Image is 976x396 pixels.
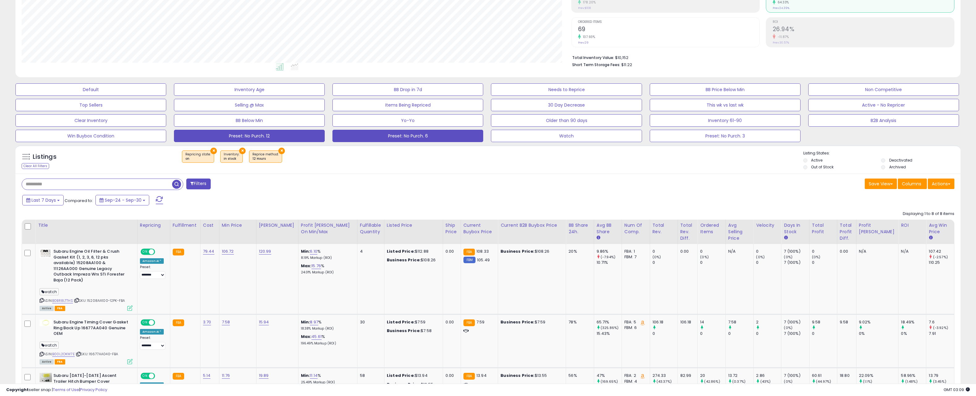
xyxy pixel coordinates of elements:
[224,152,239,161] span: Inventory :
[728,331,754,336] div: 0
[203,373,211,379] a: 5.14
[32,197,56,203] span: Last 7 Days
[812,319,837,325] div: 9.58
[756,260,781,265] div: 0
[933,325,948,330] small: (-3.92%)
[222,222,254,229] div: Min Price
[784,373,809,378] div: 7 (100%)
[301,326,353,331] p: 18.38% Markup (ROI)
[572,55,614,60] b: Total Inventory Value:
[387,373,415,378] b: Listed Price:
[40,359,54,364] span: All listings currently available for purchase on Amazon
[929,319,954,325] div: 7.6
[491,114,642,127] button: Older than 90 days
[15,130,166,142] button: Win Buybox Condition
[653,331,678,336] div: 0
[929,260,954,265] div: 110.25
[52,352,75,357] a: B00L2OKW7E
[653,373,678,378] div: 274.33
[680,249,693,254] div: 0.00
[203,222,217,229] div: Cost
[501,373,534,378] b: Business Price:
[301,334,312,339] b: Max:
[360,249,379,254] div: 4
[784,325,792,330] small: (0%)
[653,222,675,235] div: Total Rev.
[259,373,269,379] a: 19.89
[174,83,325,96] button: Inventory Age
[650,114,801,127] button: Inventory 61-90
[728,249,749,254] div: N/A
[901,331,926,336] div: 0%
[859,222,896,235] div: Profit [PERSON_NAME]
[224,157,239,161] div: in stock
[650,130,801,142] button: Preset: No Purch. 3
[756,373,781,378] div: 2.86
[53,319,129,338] b: Subaru Engine Timing Cover Gasket Ring Back Up 16677AA040 Genuine OEM
[578,6,591,10] small: Prev: $108
[154,249,164,255] span: OFF
[332,99,483,111] button: Items Being Repriced
[775,35,789,39] small: -11.87%
[812,260,837,265] div: 0
[387,328,421,334] b: Business Price:
[301,256,353,260] p: 8.19% Markup (ROI)
[311,334,322,340] a: 45.61
[578,20,759,24] span: Ordered Items
[653,260,678,265] div: 0
[568,373,589,378] div: 56%
[140,329,164,335] div: Amazon AI *
[811,158,822,163] label: Active
[773,20,954,24] span: ROI
[186,179,210,189] button: Filters
[140,258,164,264] div: Amazon AI *
[756,319,781,325] div: 2
[141,249,149,255] span: ON
[40,319,52,326] img: 11omwfEBD7L._SL40_.jpg
[301,222,355,235] div: Profit [PERSON_NAME] on Min/Max
[700,249,725,254] div: 0
[446,373,456,378] div: 0.00
[756,255,765,259] small: (0%)
[222,319,230,325] a: 7.58
[784,331,809,336] div: 7 (100%)
[568,319,589,325] div: 78%
[501,373,561,378] div: $13.55
[812,255,821,259] small: (0%)
[446,222,458,235] div: Ship Price
[728,222,751,242] div: Avg Selling Price
[601,255,615,259] small: (-7.94%)
[476,373,487,378] span: 13.94
[301,263,353,275] div: %
[40,342,59,349] span: watch
[40,306,54,311] span: All listings currently available for purchase on Amazon
[446,249,456,254] div: 0.00
[360,319,379,325] div: 30
[301,249,353,260] div: %
[903,211,954,217] div: Displaying 1 to 8 of 8 items
[784,260,809,265] div: 7 (100%)
[901,373,926,378] div: 58.96%
[222,248,234,255] a: 106.72
[808,83,959,96] button: Non Competitive
[773,26,954,34] h2: 26.94%
[773,6,789,10] small: Prev: 24.39%
[578,41,589,44] small: Prev: 29
[185,157,211,161] div: on
[6,387,29,393] strong: Copyright
[40,319,133,364] div: ASIN:
[501,248,534,254] b: Business Price:
[624,222,647,235] div: Num of Comp.
[301,319,310,325] b: Min:
[933,255,948,259] small: (-2.57%)
[728,373,754,378] div: 13.72
[784,222,806,235] div: Days In Stock
[463,222,496,235] div: Current Buybox Price
[210,148,217,154] button: ×
[624,373,645,378] div: FBA: 2
[140,336,165,350] div: Preset:
[929,331,954,336] div: 7.91
[301,248,310,254] b: Min:
[40,249,133,310] div: ASIN:
[80,387,107,393] a: Privacy Policy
